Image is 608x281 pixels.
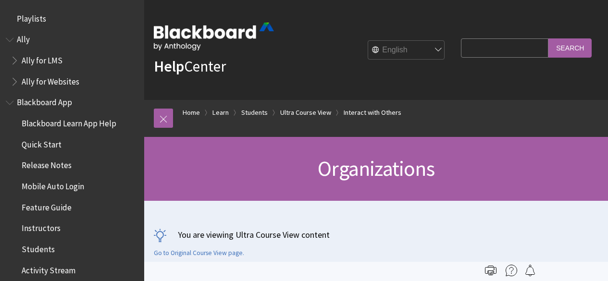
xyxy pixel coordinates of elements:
span: Instructors [22,220,61,233]
img: Print [485,265,496,276]
strong: Help [154,57,184,76]
p: You are viewing Ultra Course View content [154,229,598,241]
span: Playlists [17,11,46,24]
span: Blackboard Learn App Help [22,115,116,128]
a: Students [241,107,268,119]
span: Ally for Websites [22,73,79,86]
span: Quick Start [22,136,62,149]
a: Learn [212,107,229,119]
img: Follow this page [524,265,536,276]
span: Organizations [318,155,434,182]
a: HelpCenter [154,57,226,76]
a: Ultra Course View [280,107,331,119]
input: Search [548,38,592,57]
a: Interact with Others [344,107,401,119]
select: Site Language Selector [368,41,445,60]
span: Release Notes [22,158,72,171]
a: Go to Original Course View page. [154,249,244,257]
img: More help [506,265,517,276]
a: Home [183,107,200,119]
span: Ally [17,32,30,45]
nav: Book outline for Anthology Ally Help [6,32,138,90]
span: Blackboard App [17,95,72,108]
span: Feature Guide [22,199,72,212]
span: Ally for LMS [22,52,62,65]
span: Students [22,241,55,254]
span: Activity Stream [22,262,75,275]
span: Mobile Auto Login [22,178,84,191]
nav: Book outline for Playlists [6,11,138,27]
img: Blackboard by Anthology [154,23,274,50]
